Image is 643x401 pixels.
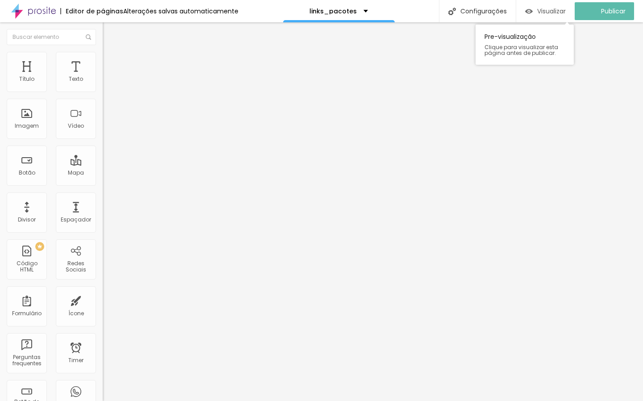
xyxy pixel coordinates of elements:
[68,357,84,363] div: Timer
[68,123,84,129] div: Vídeo
[516,2,575,20] button: Visualizar
[61,217,91,223] div: Espaçador
[19,76,34,82] div: Título
[9,354,44,367] div: Perguntas frequentes
[68,170,84,176] div: Mapa
[68,310,84,317] div: Ícone
[484,44,565,56] span: Clique para visualizar esta página antes de publicar.
[476,25,574,65] div: Pre-visualização
[86,34,91,40] img: Icone
[15,123,39,129] div: Imagem
[448,8,456,15] img: Icone
[60,8,123,14] div: Editor de páginas
[58,260,93,273] div: Redes Sociais
[7,29,96,45] input: Buscar elemento
[69,76,83,82] div: Texto
[12,310,42,317] div: Formulário
[9,260,44,273] div: Código HTML
[18,217,36,223] div: Divisor
[309,8,357,14] p: links_pacotes
[525,8,533,15] img: view-1.svg
[103,22,643,401] iframe: Editor
[601,8,626,15] span: Publicar
[19,170,35,176] div: Botão
[575,2,634,20] button: Publicar
[123,8,238,14] div: Alterações salvas automaticamente
[537,8,566,15] span: Visualizar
